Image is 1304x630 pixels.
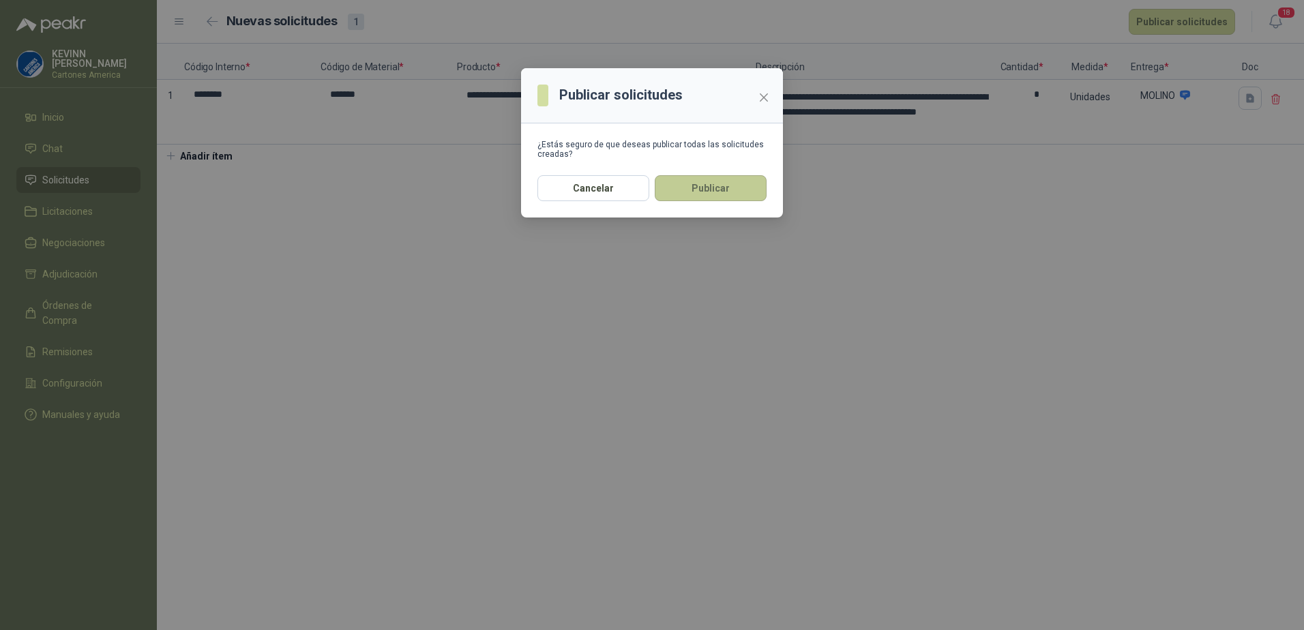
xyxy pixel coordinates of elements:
[753,87,775,108] button: Close
[559,85,683,106] h3: Publicar solicitudes
[758,92,769,103] span: close
[655,175,767,201] button: Publicar
[537,140,767,159] div: ¿Estás seguro de que deseas publicar todas las solicitudes creadas?
[537,175,649,201] button: Cancelar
